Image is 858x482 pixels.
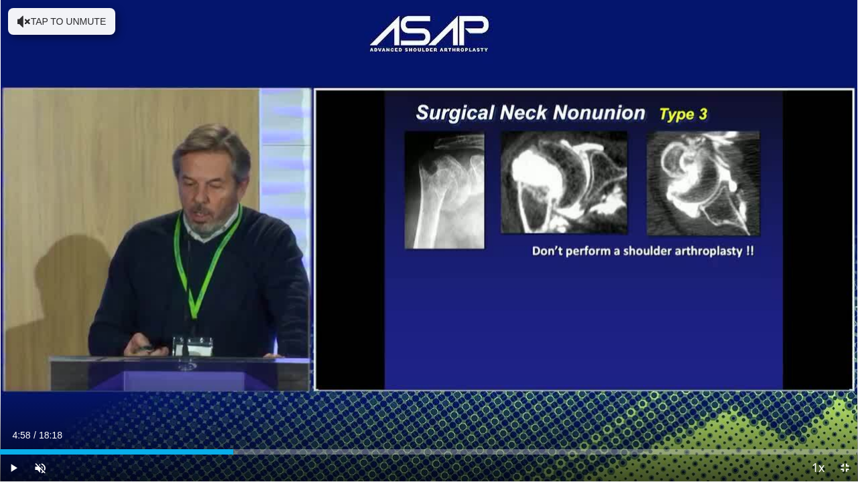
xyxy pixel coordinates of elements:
button: Playback Rate [804,455,831,481]
button: Tap to unmute [8,8,115,35]
button: Exit Fullscreen [831,455,858,481]
span: / [34,430,36,440]
span: 4:58 [12,430,30,440]
span: 18:18 [39,430,62,440]
button: Unmute [27,455,54,481]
